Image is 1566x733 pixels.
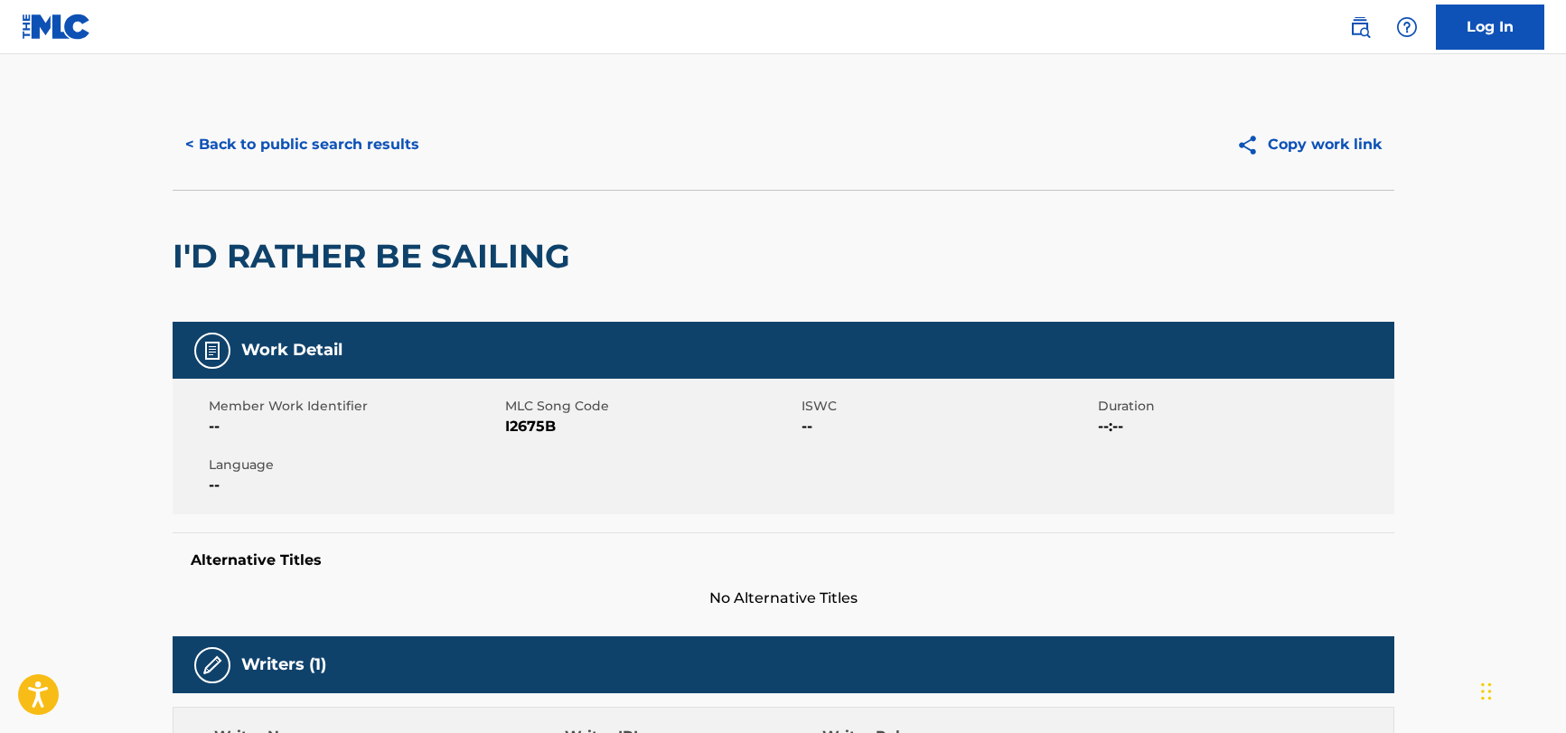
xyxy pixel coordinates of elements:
[209,416,501,437] span: --
[1236,134,1268,156] img: Copy work link
[505,416,797,437] span: I2675B
[173,587,1394,609] span: No Alternative Titles
[173,122,432,167] button: < Back to public search results
[191,551,1376,569] h5: Alternative Titles
[209,456,501,475] span: Language
[1349,16,1371,38] img: search
[173,236,579,277] h2: I'D RATHER BE SAILING
[505,397,797,416] span: MLC Song Code
[1389,9,1425,45] div: Help
[202,340,223,362] img: Work Detail
[241,654,326,675] h5: Writers (1)
[802,397,1093,416] span: ISWC
[1342,9,1378,45] a: Public Search
[1396,16,1418,38] img: help
[209,475,501,496] span: --
[209,397,501,416] span: Member Work Identifier
[1481,664,1492,719] div: Drag
[1436,5,1544,50] a: Log In
[1098,397,1390,416] span: Duration
[1476,646,1566,733] iframe: Chat Widget
[202,654,223,676] img: Writers
[1098,416,1390,437] span: --:--
[241,340,342,361] h5: Work Detail
[1224,122,1394,167] button: Copy work link
[22,14,91,40] img: MLC Logo
[802,416,1093,437] span: --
